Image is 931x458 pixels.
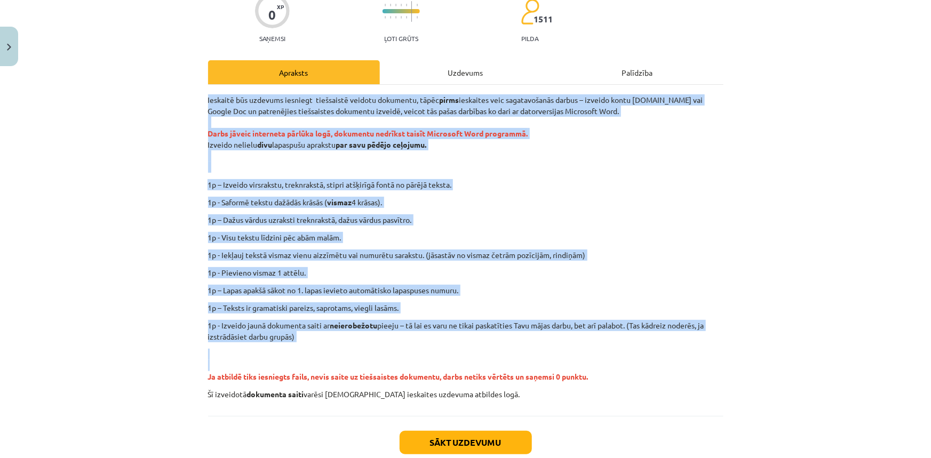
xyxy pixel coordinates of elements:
[401,16,402,19] img: icon-short-line-57e1e144782c952c97e751825c79c345078a6d821885a25fce030b3d8c18986b.svg
[401,4,402,6] img: icon-short-line-57e1e144782c952c97e751825c79c345078a6d821885a25fce030b3d8c18986b.svg
[395,16,396,19] img: icon-short-line-57e1e144782c952c97e751825c79c345078a6d821885a25fce030b3d8c18986b.svg
[208,389,723,400] p: Šī izveidotā varēsi [DEMOGRAPHIC_DATA] ieskaites uzdevuma atbildes logā.
[268,179,734,190] p: 1p – Izveido virsrakstu, treknrakstā, stipri atšķirīgā fontā no pārējā teksta.
[385,4,386,6] img: icon-short-line-57e1e144782c952c97e751825c79c345078a6d821885a25fce030b3d8c18986b.svg
[552,60,723,84] div: Palīdzība
[255,35,290,42] p: Saņemsi
[328,197,352,207] strong: vismaz
[380,60,552,84] div: Uzdevums
[247,389,304,399] strong: dokumenta saiti
[208,285,723,296] p: 1p – Lapas apakšā sākot no 1. lapas ievieto automātisko lapaspuses numuru.
[385,16,386,19] img: icon-short-line-57e1e144782c952c97e751825c79c345078a6d821885a25fce030b3d8c18986b.svg
[208,60,380,84] div: Apraksts
[406,4,407,6] img: icon-short-line-57e1e144782c952c97e751825c79c345078a6d821885a25fce030b3d8c18986b.svg
[395,4,396,6] img: icon-short-line-57e1e144782c952c97e751825c79c345078a6d821885a25fce030b3d8c18986b.svg
[330,320,378,330] strong: neierobežotu
[390,4,391,6] img: icon-short-line-57e1e144782c952c97e751825c79c345078a6d821885a25fce030b3d8c18986b.svg
[208,128,528,138] strong: Darbs jāveic interneta pārlūka logā, dokumentu nedrīkst taisīt Microsoft Word programmā.
[208,372,588,381] span: Ja atbildē tiks iesniegts fails, nevis saite uz tiešsaistes dokumentu, darbs netiks vērtēts un sa...
[208,214,723,226] p: 1p – Dažus vārdus uzraksti treknrakstā, dažus vārdus pasvītro.
[208,267,723,278] p: 1p - Pievieno vismaz 1 attēlu.
[208,94,723,173] p: Ieskaitē būs uzdevums iesniegt tiešsaistē veidotu dokumentu, tāpēc ieskaites veic sagatavošanās d...
[208,250,723,261] p: 1p - Iekļauj tekstā vismaz vienu aizzīmētu vai numurētu sarakstu. (jāsastāv no vismaz četrām pozī...
[406,16,407,19] img: icon-short-line-57e1e144782c952c97e751825c79c345078a6d821885a25fce030b3d8c18986b.svg
[417,16,418,19] img: icon-short-line-57e1e144782c952c97e751825c79c345078a6d821885a25fce030b3d8c18986b.svg
[336,140,427,149] strong: par savu pēdējo ceļojumu.
[417,4,418,6] img: icon-short-line-57e1e144782c952c97e751825c79c345078a6d821885a25fce030b3d8c18986b.svg
[521,35,538,42] p: pilda
[400,431,532,454] button: Sākt uzdevumu
[208,302,723,314] p: 1p – Teksts ir gramatiski pareizs, saprotams, viegli lasāms.
[208,197,723,208] p: 1p - Saformē tekstu dažādās krāsās ( 4 krāsas).
[7,44,11,51] img: icon-close-lesson-0947bae3869378f0d4975bcd49f059093ad1ed9edebbc8119c70593378902aed.svg
[208,320,723,342] p: 1p - Izveido jaunā dokumenta saiti ar pieeju – tā lai es varu ne tikai paskatīties Tavu mājas dar...
[411,1,412,22] img: icon-long-line-d9ea69661e0d244f92f715978eff75569469978d946b2353a9bb055b3ed8787d.svg
[534,14,553,24] span: 1511
[258,140,273,149] strong: divu
[268,7,276,22] div: 0
[440,95,459,105] strong: pirms
[384,35,418,42] p: Ļoti grūts
[277,4,284,10] span: XP
[390,16,391,19] img: icon-short-line-57e1e144782c952c97e751825c79c345078a6d821885a25fce030b3d8c18986b.svg
[208,232,723,243] p: 1p - Visu tekstu līdzini pēc abām malām.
